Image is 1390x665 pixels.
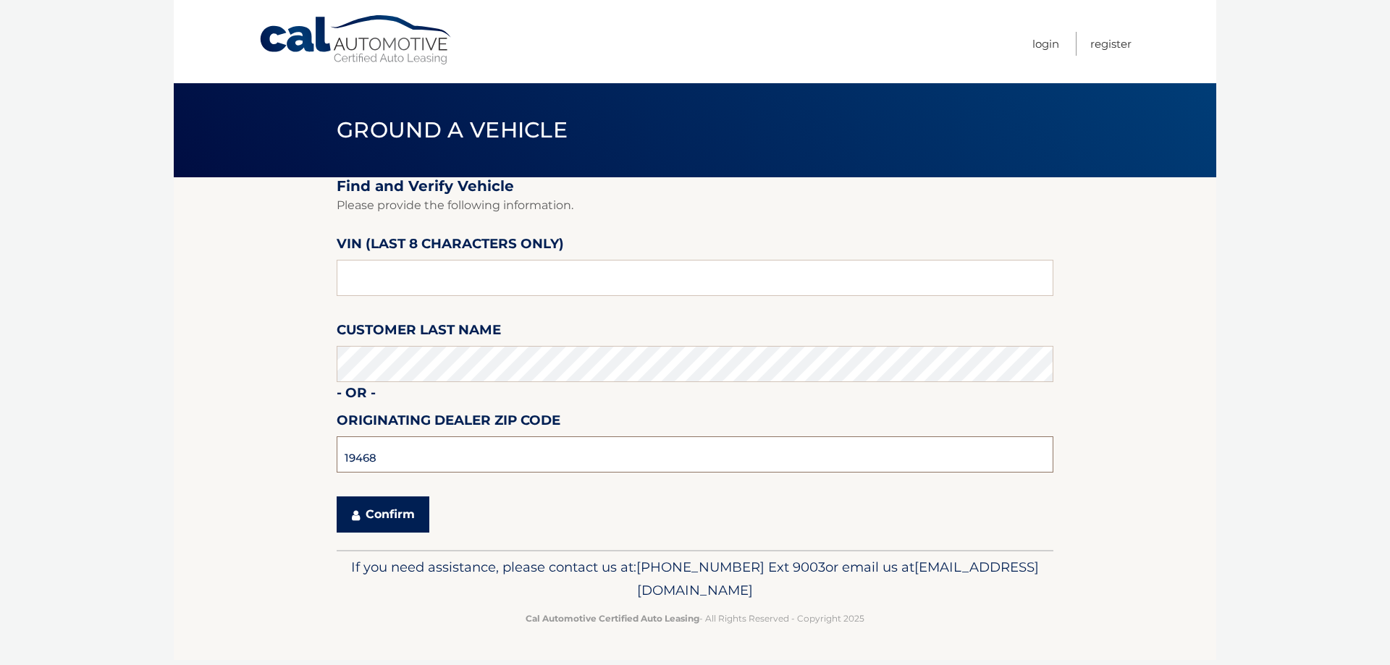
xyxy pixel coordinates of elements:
label: VIN (last 8 characters only) [337,233,564,260]
h2: Find and Verify Vehicle [337,177,1053,195]
p: If you need assistance, please contact us at: or email us at [346,556,1044,602]
span: [PHONE_NUMBER] Ext 9003 [636,559,825,575]
a: Cal Automotive [258,14,454,66]
a: Login [1032,32,1059,56]
a: Register [1090,32,1132,56]
label: Customer Last Name [337,319,501,346]
p: Please provide the following information. [337,195,1053,216]
span: Ground a Vehicle [337,117,568,143]
button: Confirm [337,496,429,533]
strong: Cal Automotive Certified Auto Leasing [526,613,699,624]
p: - All Rights Reserved - Copyright 2025 [346,611,1044,626]
label: Originating Dealer Zip Code [337,410,560,436]
label: - or - [337,382,376,409]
